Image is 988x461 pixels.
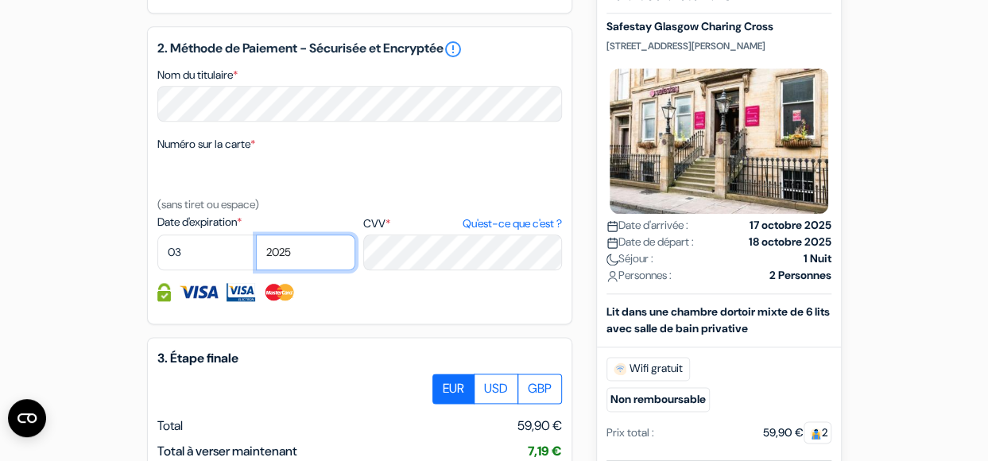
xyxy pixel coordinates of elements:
span: Total à verser maintenant [157,443,297,459]
div: Prix total : [606,424,654,441]
span: Date d'arrivée : [606,217,688,234]
span: 7,19 € [528,443,562,459]
label: Date d'expiration [157,214,355,230]
a: error_outline [444,40,463,59]
h5: Safestay Glasgow Charing Cross [606,21,831,34]
small: Non remboursable [606,387,710,412]
span: Date de départ : [606,234,694,250]
h5: 3. Étape finale [157,351,562,366]
button: Ouvrir le widget CMP [8,399,46,437]
label: Numéro sur la carte [157,136,255,153]
label: Nom du titulaire [157,67,238,83]
img: user_icon.svg [606,270,618,282]
label: CVV [363,215,561,232]
span: 2 [804,421,831,444]
div: 59,90 € [763,424,831,441]
strong: 1 Nuit [804,250,831,267]
img: moon.svg [606,254,618,265]
b: Lit dans une chambre dortoir mixte de 6 lits avec salle de bain privative [606,304,830,335]
strong: 18 octobre 2025 [749,234,831,250]
label: GBP [517,374,562,404]
img: calendar.svg [606,220,618,232]
img: guest.svg [810,428,822,440]
strong: 17 octobre 2025 [750,217,831,234]
img: free_wifi.svg [614,362,626,375]
p: [STREET_ADDRESS][PERSON_NAME] [606,40,831,52]
span: Personnes : [606,267,672,284]
img: Information de carte de crédit entièrement encryptée et sécurisée [157,283,171,301]
span: Séjour : [606,250,653,267]
img: Master Card [263,283,296,301]
span: Total [157,417,183,434]
img: Visa Electron [227,283,255,301]
span: 59,90 € [517,416,562,436]
span: Wifi gratuit [606,357,690,381]
label: EUR [432,374,475,404]
a: Qu'est-ce que c'est ? [462,215,561,232]
h5: 2. Méthode de Paiement - Sécurisée et Encryptée [157,40,562,59]
small: (sans tiret ou espace) [157,197,259,211]
img: calendar.svg [606,237,618,249]
div: Basic radio toggle button group [433,374,562,404]
img: Visa [179,283,219,301]
label: USD [474,374,518,404]
strong: 2 Personnes [769,267,831,284]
